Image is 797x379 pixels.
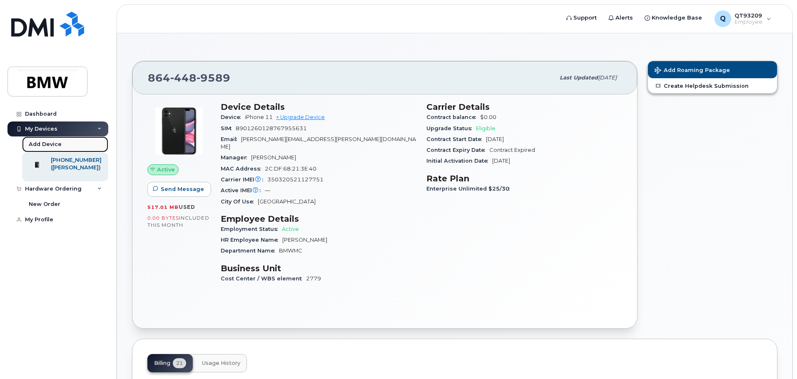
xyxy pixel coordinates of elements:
[265,166,316,172] span: 2C:DF:68:21:3E:40
[480,114,496,120] span: $0.00
[251,154,296,161] span: [PERSON_NAME]
[221,214,416,224] h3: Employee Details
[147,215,179,221] span: 0.00 Bytes
[648,61,777,78] button: Add Roaming Package
[476,125,496,131] span: Eligible
[221,136,416,150] span: [PERSON_NAME][EMAIL_ADDRESS][PERSON_NAME][DOMAIN_NAME]
[221,237,282,243] span: HR Employee Name
[258,198,316,205] span: [GEOGRAPHIC_DATA]
[426,136,486,142] span: Contract Start Date
[221,136,241,142] span: Email
[426,147,489,153] span: Contract Expiry Date
[221,226,282,232] span: Employment Status
[221,102,416,112] h3: Device Details
[221,263,416,273] h3: Business Unit
[279,248,302,254] span: BMWMC
[426,114,480,120] span: Contract balance
[245,114,273,120] span: iPhone 11
[282,226,299,232] span: Active
[170,72,197,84] span: 448
[306,275,321,282] span: 2779
[148,72,230,84] span: 864
[236,125,307,131] span: 8901260128767955631
[154,106,204,156] img: iPhone_11.jpg
[492,158,510,164] span: [DATE]
[267,176,324,183] span: 350320521127751
[221,248,279,254] span: Department Name
[265,187,270,193] span: —
[157,166,175,173] span: Active
[221,125,236,131] span: SIM
[560,74,598,81] span: Last updated
[486,136,504,142] span: [DATE]
[221,166,265,172] span: MAC Address
[426,173,622,183] h3: Rate Plan
[221,187,265,193] span: Active IMEI
[221,275,306,282] span: Cost Center / WBS element
[221,176,267,183] span: Carrier IMEI
[276,114,325,120] a: + Upgrade Device
[655,67,730,75] span: Add Roaming Package
[648,78,777,93] a: Create Helpdesk Submission
[179,204,195,210] span: used
[147,182,211,197] button: Send Message
[282,237,327,243] span: [PERSON_NAME]
[761,343,791,373] iframe: Messenger Launcher
[221,114,245,120] span: Device
[426,158,492,164] span: Initial Activation Date
[426,186,514,192] span: Enterprise Unlimited $25/30
[221,154,251,161] span: Manager
[489,147,535,153] span: Contract Expired
[147,204,179,210] span: 517.01 MB
[161,185,204,193] span: Send Message
[426,102,622,112] h3: Carrier Details
[197,72,230,84] span: 9589
[598,74,617,81] span: [DATE]
[426,125,476,131] span: Upgrade Status
[202,360,240,367] span: Usage History
[221,198,258,205] span: City Of Use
